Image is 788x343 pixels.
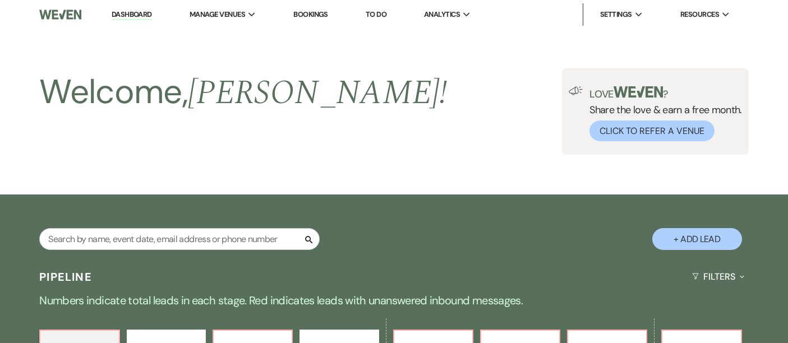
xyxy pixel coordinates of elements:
span: Resources [680,9,719,20]
div: Share the love & earn a free month. [583,86,742,141]
span: Manage Venues [190,9,245,20]
span: Settings [600,9,632,20]
img: Weven Logo [39,3,81,26]
img: loud-speaker-illustration.svg [569,86,583,95]
a: Bookings [293,10,328,19]
a: Dashboard [112,10,152,20]
h2: Welcome, [39,68,447,117]
input: Search by name, event date, email address or phone number [39,228,320,250]
button: Click to Refer a Venue [589,120,715,141]
p: Love ? [589,86,742,99]
button: + Add Lead [652,228,742,250]
span: [PERSON_NAME] ! [188,67,447,119]
a: To Do [366,10,386,19]
img: weven-logo-green.svg [614,86,663,98]
button: Filters [688,262,749,291]
span: Analytics [424,9,460,20]
h3: Pipeline [39,269,92,285]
